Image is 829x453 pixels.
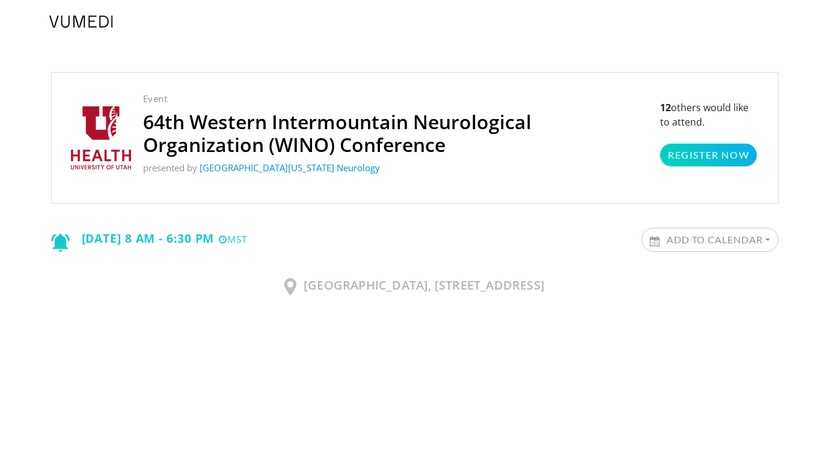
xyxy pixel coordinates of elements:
[200,162,380,174] a: [GEOGRAPHIC_DATA][US_STATE] Neurology
[51,234,70,252] img: Notification icon
[143,111,649,156] h2: 64th Western Intermountain Neurological Organization (WINO) Conference
[660,144,757,166] a: Register Now
[51,278,779,295] h3: [GEOGRAPHIC_DATA], [STREET_ADDRESS]
[660,100,758,166] p: others would like to attend.
[284,278,296,295] img: Location Icon
[650,236,659,246] img: Calendar icon
[143,161,649,175] p: presented by
[642,228,778,251] a: Add to Calendar
[219,233,247,246] small: MST
[49,16,113,28] img: VuMedi Logo
[51,228,248,252] div: [DATE] 8 AM - 6:30 PM
[71,106,131,169] img: University of Utah Neurology
[143,92,649,106] p: Event
[660,101,671,114] strong: 12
